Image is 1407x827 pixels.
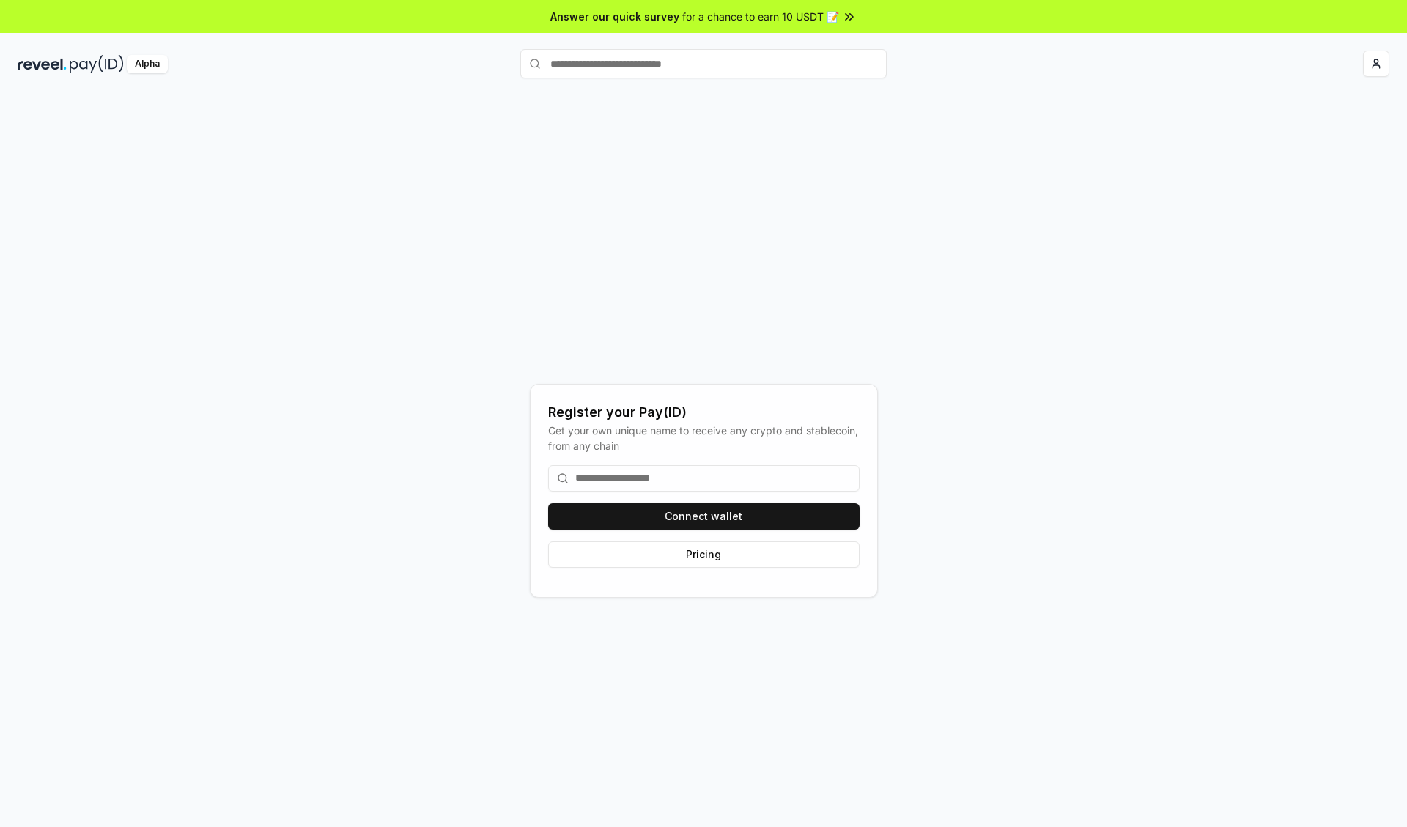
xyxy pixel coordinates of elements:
button: Pricing [548,541,860,568]
button: Connect wallet [548,503,860,530]
div: Alpha [127,55,168,73]
span: for a chance to earn 10 USDT 📝 [682,9,839,24]
span: Answer our quick survey [550,9,679,24]
img: reveel_dark [18,55,67,73]
div: Register your Pay(ID) [548,402,860,423]
img: pay_id [70,55,124,73]
div: Get your own unique name to receive any crypto and stablecoin, from any chain [548,423,860,453]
